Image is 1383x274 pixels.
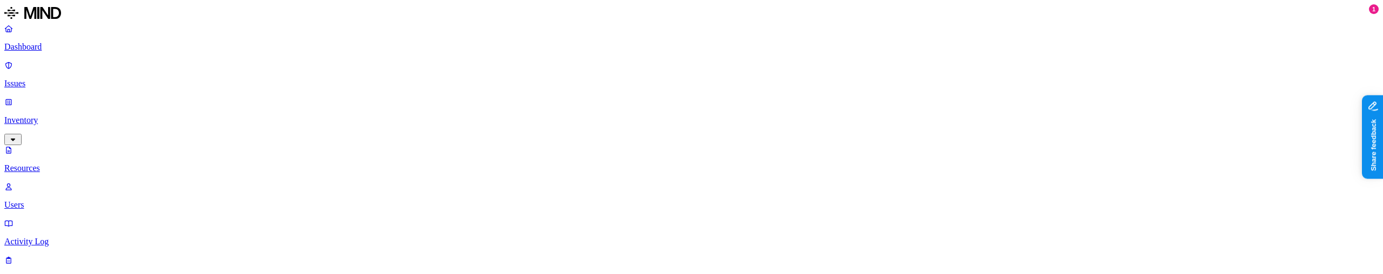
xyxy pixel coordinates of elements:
p: Users [4,200,1379,210]
p: Inventory [4,115,1379,125]
p: Activity Log [4,237,1379,246]
img: MIND [4,4,61,22]
p: Resources [4,163,1379,173]
div: 1 [1369,4,1379,14]
p: Dashboard [4,42,1379,52]
p: Issues [4,79,1379,88]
